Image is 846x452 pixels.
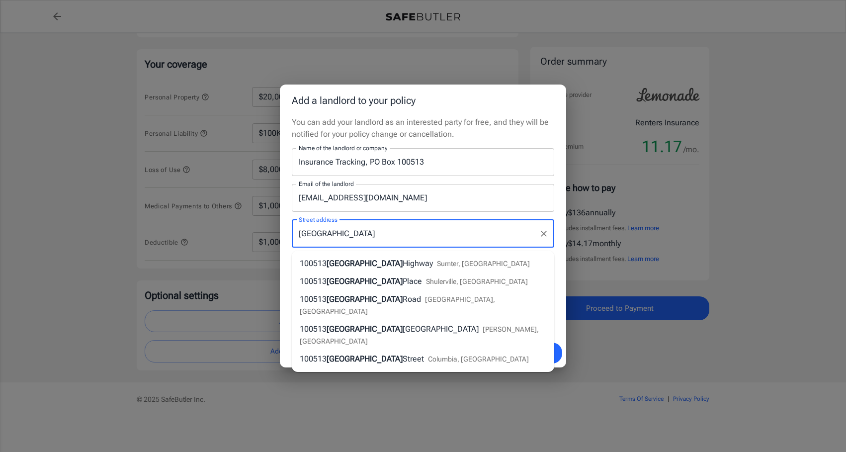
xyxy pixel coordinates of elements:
[300,276,327,286] span: 100513
[327,324,403,334] span: [GEOGRAPHIC_DATA]
[403,259,433,268] span: Highway
[300,259,327,268] span: 100513
[327,294,403,304] span: [GEOGRAPHIC_DATA]
[299,144,387,152] label: Name of the landlord or company
[537,227,551,241] button: Clear
[280,85,566,116] h2: Add a landlord to your policy
[426,277,528,285] span: Shulerville, [GEOGRAPHIC_DATA]
[437,260,530,268] span: Sumter, [GEOGRAPHIC_DATA]
[300,354,327,363] span: 100513
[300,324,327,334] span: 100513
[327,259,403,268] span: [GEOGRAPHIC_DATA]
[299,215,338,224] label: Street address
[300,294,327,304] span: 100513
[403,324,479,334] span: [GEOGRAPHIC_DATA]
[403,354,424,363] span: Street
[327,276,403,286] span: [GEOGRAPHIC_DATA]
[403,276,422,286] span: Place
[403,294,421,304] span: Road
[299,180,353,188] label: Email of the landlord
[292,116,554,140] p: You can add your landlord as an interested party for free, and they will be notified for your pol...
[327,354,403,363] span: [GEOGRAPHIC_DATA]
[428,355,529,363] span: Columbia, [GEOGRAPHIC_DATA]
